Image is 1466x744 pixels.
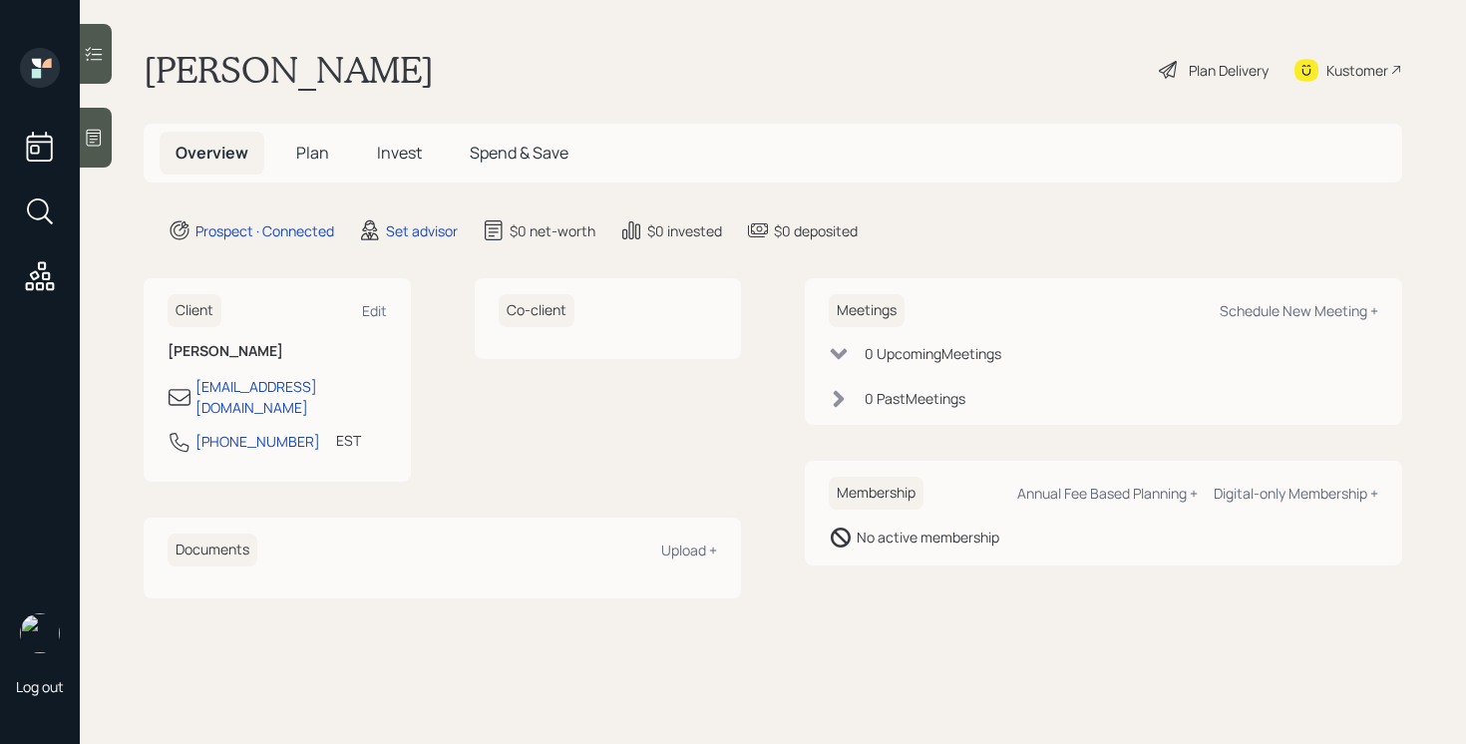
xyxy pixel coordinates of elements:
[829,294,905,327] h6: Meetings
[510,220,595,241] div: $0 net-worth
[647,220,722,241] div: $0 invested
[336,430,361,451] div: EST
[195,220,334,241] div: Prospect · Connected
[857,527,999,548] div: No active membership
[1017,484,1198,503] div: Annual Fee Based Planning +
[168,343,387,360] h6: [PERSON_NAME]
[774,220,858,241] div: $0 deposited
[1326,60,1388,81] div: Kustomer
[865,343,1001,364] div: 0 Upcoming Meeting s
[1220,301,1378,320] div: Schedule New Meeting +
[829,477,923,510] h6: Membership
[176,142,248,164] span: Overview
[144,48,434,92] h1: [PERSON_NAME]
[16,677,64,696] div: Log out
[470,142,568,164] span: Spend & Save
[195,431,320,452] div: [PHONE_NUMBER]
[386,220,458,241] div: Set advisor
[865,388,965,409] div: 0 Past Meeting s
[362,301,387,320] div: Edit
[377,142,422,164] span: Invest
[296,142,329,164] span: Plan
[168,534,257,566] h6: Documents
[1214,484,1378,503] div: Digital-only Membership +
[195,376,387,418] div: [EMAIL_ADDRESS][DOMAIN_NAME]
[20,613,60,653] img: retirable_logo.png
[168,294,221,327] h6: Client
[499,294,574,327] h6: Co-client
[1189,60,1269,81] div: Plan Delivery
[661,541,717,559] div: Upload +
